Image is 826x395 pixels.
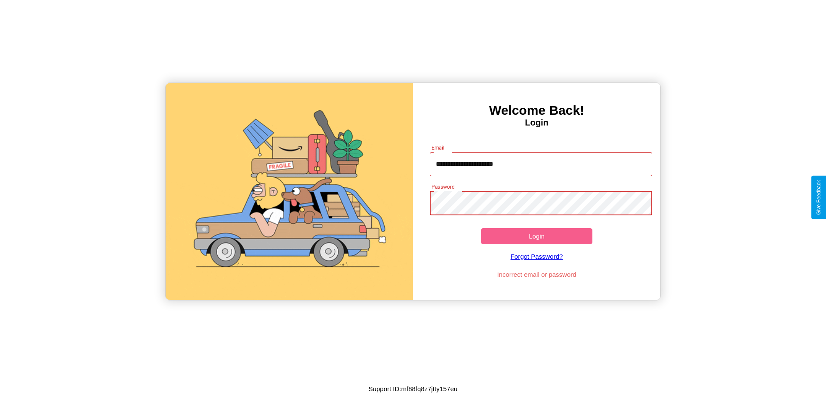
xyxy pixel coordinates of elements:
label: Email [431,144,445,151]
div: Give Feedback [816,180,822,215]
p: Incorrect email or password [425,269,648,280]
a: Forgot Password? [425,244,648,269]
button: Login [481,228,592,244]
img: gif [166,83,413,300]
p: Support ID: mf88fq8z7jtty157eu [369,383,458,395]
label: Password [431,183,454,190]
h3: Welcome Back! [413,103,660,118]
h4: Login [413,118,660,128]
